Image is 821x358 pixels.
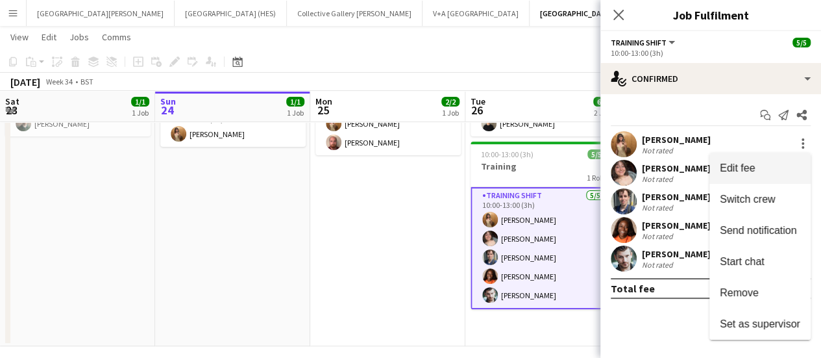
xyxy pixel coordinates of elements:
button: Edit fee [709,153,811,184]
span: Switch crew [720,194,775,205]
button: Set as supervisor [709,309,811,340]
button: Remove [709,277,811,309]
button: Switch crew [709,184,811,215]
button: Start chat [709,246,811,277]
button: Send notification [709,215,811,246]
span: Edit fee [720,162,755,173]
span: Remove [720,287,759,298]
span: Send notification [720,225,796,236]
span: Set as supervisor [720,318,800,329]
span: Start chat [720,256,764,267]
